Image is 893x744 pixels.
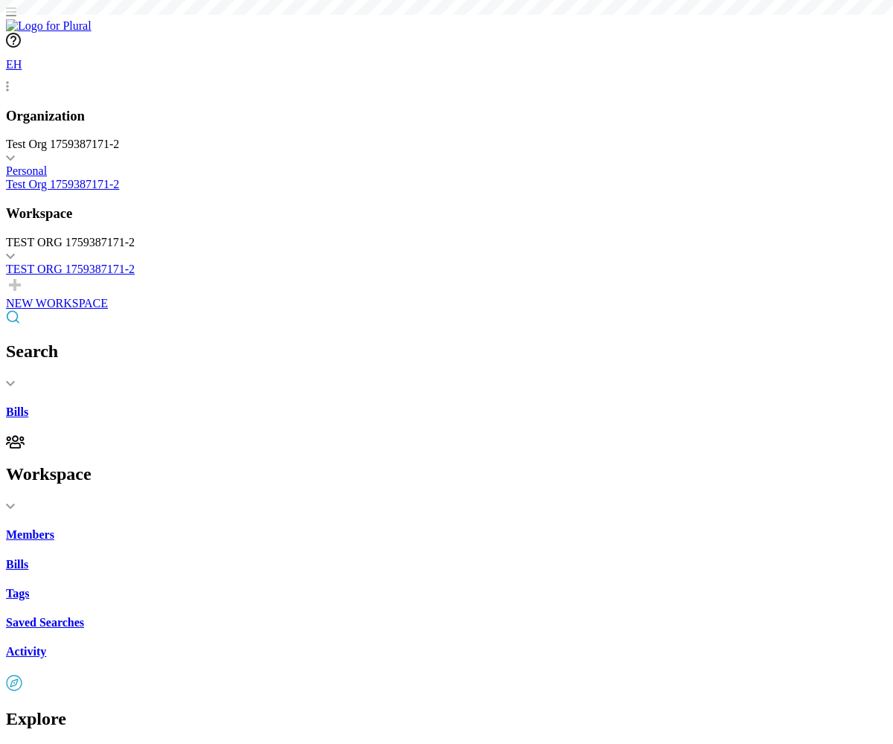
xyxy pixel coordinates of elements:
a: Members [6,528,887,542]
h3: Workspace [6,205,887,222]
h2: Search [6,341,887,362]
a: Personal [6,164,887,178]
a: Test Org 1759387171-2 [6,178,887,191]
a: EH [6,51,887,93]
h3: Organization [6,108,887,124]
div: NEW WORKSPACE [6,297,887,310]
div: EH [6,51,36,80]
a: Activity [6,645,887,658]
h2: Explore [6,709,887,729]
a: TEST ORG 1759387171-2 [6,263,887,276]
a: Saved Searches [6,616,887,629]
a: Bills [6,558,887,571]
a: Bills [6,405,887,419]
h2: Workspace [6,464,887,484]
a: NEW WORKSPACE [6,276,887,310]
div: Test Org 1759387171-2 [6,138,887,151]
img: Logo for Plural [6,19,92,33]
div: TEST ORG 1759387171-2 [6,236,887,249]
a: Tags [6,587,887,600]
